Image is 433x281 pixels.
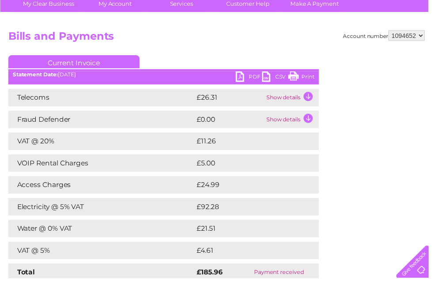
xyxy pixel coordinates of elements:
td: Show details [267,90,322,107]
strong: £185.96 [199,270,225,279]
a: Telecoms [324,37,351,44]
td: Access Charges [8,178,197,195]
td: £24.99 [197,178,305,195]
a: 0333 014 3131 [266,4,327,15]
td: Telecoms [8,90,197,107]
strong: Total [17,270,35,279]
a: Contact [374,37,396,44]
td: £4.61 [197,244,300,262]
div: Clear Business is a trading name of Verastar Limited (registered in [GEOGRAPHIC_DATA] No. 3667643... [8,5,426,43]
img: logo.png [15,23,60,50]
h2: Bills and Payments [8,30,429,47]
td: £21.51 [197,222,302,240]
td: VOIP Rental Charges [8,156,197,173]
td: VAT @ 20% [8,134,197,151]
td: £92.28 [197,200,304,217]
td: Electricity @ 5% VAT [8,200,197,217]
a: CSV [265,72,291,85]
td: Fraud Defender [8,112,197,129]
div: [DATE] [8,72,322,78]
a: Print [291,72,318,85]
a: Energy [300,37,319,44]
b: Statement Date: [13,71,58,78]
div: Account number [346,30,429,41]
td: £11.26 [197,134,303,151]
td: £26.31 [197,90,267,107]
a: Current Invoice [8,56,141,69]
a: PDF [238,72,265,85]
td: Water @ 0% VAT [8,222,197,240]
a: Water [277,37,294,44]
td: VAT @ 5% [8,244,197,262]
td: Show details [267,112,322,129]
a: Log out [404,37,425,44]
a: Blog [356,37,369,44]
td: £5.00 [197,156,302,173]
td: £0.00 [197,112,267,129]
